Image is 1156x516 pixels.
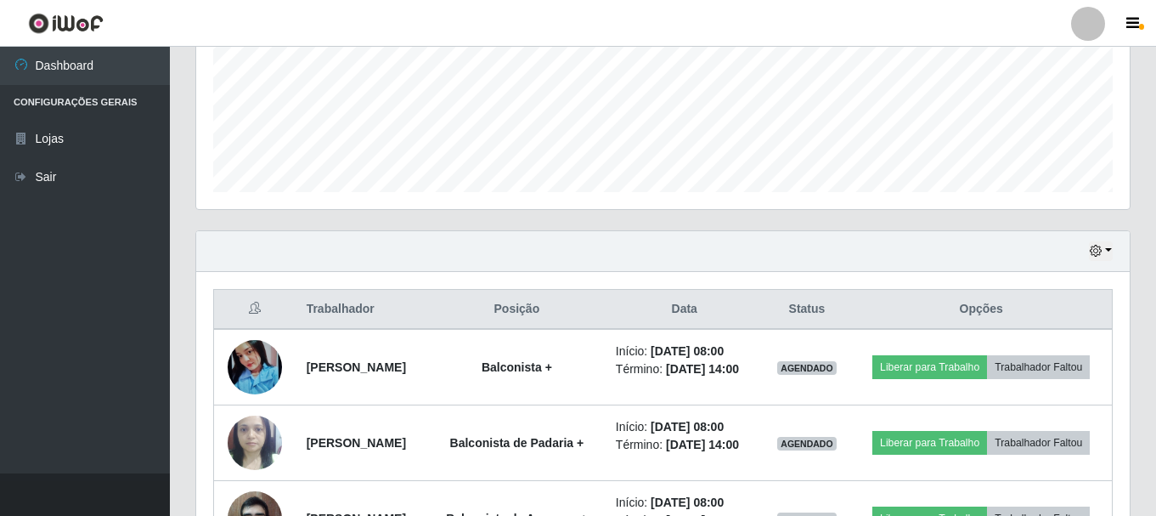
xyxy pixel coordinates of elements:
[651,344,724,358] time: [DATE] 08:00
[606,290,764,330] th: Data
[651,420,724,434] time: [DATE] 08:00
[28,13,104,34] img: CoreUI Logo
[228,406,282,479] img: 1725023751160.jpeg
[228,332,282,404] img: 1734919568838.jpeg
[482,360,552,374] strong: Balconista +
[307,360,406,374] strong: [PERSON_NAME]
[872,431,987,455] button: Liberar para Trabalho
[616,343,753,360] li: Início:
[428,290,606,330] th: Posição
[987,355,1090,379] button: Trabalhador Faltou
[616,418,753,436] li: Início:
[666,438,739,451] time: [DATE] 14:00
[764,290,851,330] th: Status
[777,437,837,451] span: AGENDADO
[872,355,987,379] button: Liberar para Trabalho
[651,496,724,509] time: [DATE] 08:00
[666,362,739,376] time: [DATE] 14:00
[777,361,837,375] span: AGENDADO
[296,290,428,330] th: Trabalhador
[450,436,584,450] strong: Balconista de Padaria +
[987,431,1090,455] button: Trabalhador Faltou
[616,436,753,454] li: Término:
[616,494,753,512] li: Início:
[850,290,1112,330] th: Opções
[616,360,753,378] li: Término:
[307,436,406,450] strong: [PERSON_NAME]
